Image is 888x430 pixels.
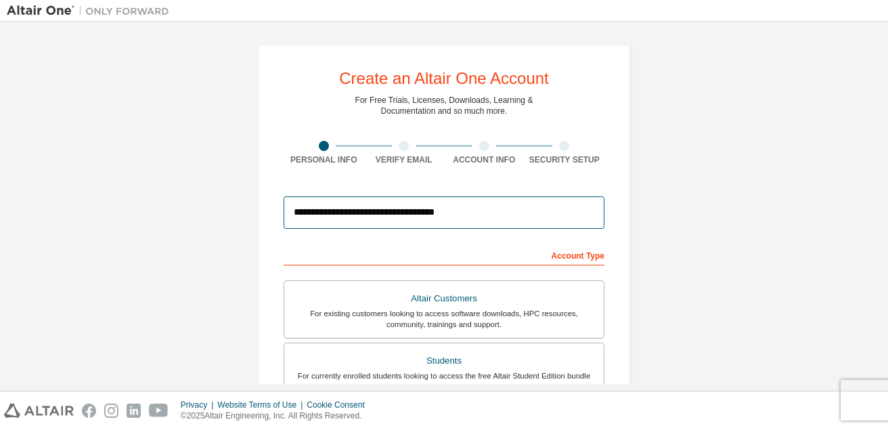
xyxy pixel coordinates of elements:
[292,308,596,330] div: For existing customers looking to access software downloads, HPC resources, community, trainings ...
[444,154,525,165] div: Account Info
[307,400,372,410] div: Cookie Consent
[82,404,96,418] img: facebook.svg
[525,154,605,165] div: Security Setup
[355,95,533,116] div: For Free Trials, Licenses, Downloads, Learning & Documentation and so much more.
[217,400,307,410] div: Website Terms of Use
[181,400,217,410] div: Privacy
[292,370,596,392] div: For currently enrolled students looking to access the free Altair Student Edition bundle and all ...
[127,404,141,418] img: linkedin.svg
[7,4,176,18] img: Altair One
[181,410,373,422] p: © 2025 Altair Engineering, Inc. All Rights Reserved.
[292,351,596,370] div: Students
[284,154,364,165] div: Personal Info
[339,70,549,87] div: Create an Altair One Account
[4,404,74,418] img: altair_logo.svg
[284,244,604,265] div: Account Type
[149,404,169,418] img: youtube.svg
[292,289,596,308] div: Altair Customers
[104,404,118,418] img: instagram.svg
[364,154,445,165] div: Verify Email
